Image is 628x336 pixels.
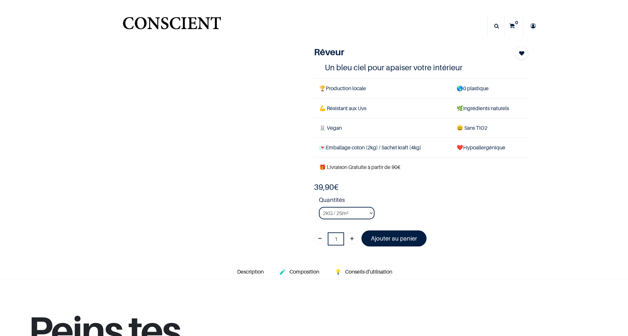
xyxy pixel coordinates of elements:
span: 🏆 [319,85,326,92]
td: Ingrédients naturels [451,98,528,118]
font: Ajouter au panier [371,235,417,242]
span: 39,90 [314,182,334,192]
h1: Rêveur [314,46,496,58]
span: 🌎 [457,85,463,92]
b: € [314,182,339,192]
a: Supprimer [314,232,326,244]
td: Production locale [314,79,451,98]
img: Conscient [121,13,222,39]
h4: Un bleu ciel pour apaiser votre intérieur [325,62,518,73]
a: Logo of Conscient [121,13,222,39]
span: Conseils d'utilisation [345,268,392,275]
td: 0 plastique [451,79,528,98]
span: Composition [289,268,319,275]
span: 💡 [335,268,341,275]
strong: Quantités [319,195,528,207]
td: ❤️Hypoallergénique [451,138,528,157]
a: Ajouter au panier [361,230,427,246]
a: Ajouter [346,232,358,244]
sup: 0 [514,19,520,26]
span: Description [237,268,264,275]
font: 🎁 Livraison Gratuite à partir de 90€ [319,164,400,170]
a: 0 [505,14,523,37]
span: 🐰 Vegan [319,125,342,131]
button: Add to wishlist [515,46,528,59]
td: Emballage coton (2kg) / Sachet kraft (4kg) [314,138,451,157]
span: 💌 [319,144,326,151]
span: 😄 S [457,125,467,131]
span: Add to wishlist [519,49,524,57]
span: 💪 Résistant aux Uvs [319,105,366,111]
td: ans TiO2 [451,118,528,138]
span: 🧪 [279,268,286,275]
span: 🌿 [457,105,463,111]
